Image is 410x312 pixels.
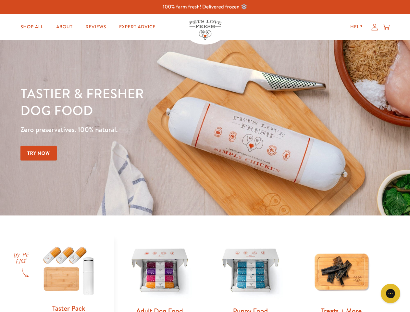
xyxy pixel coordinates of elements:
[378,281,404,305] iframe: Gorgias live chat messenger
[80,20,111,33] a: Reviews
[20,124,267,136] p: Zero preservatives. 100% natural.
[114,20,161,33] a: Expert Advice
[20,146,57,161] a: Try Now
[51,20,78,33] a: About
[15,20,48,33] a: Shop All
[189,20,221,40] img: Pets Love Fresh
[345,20,367,33] a: Help
[20,85,267,119] h1: Tastier & fresher dog food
